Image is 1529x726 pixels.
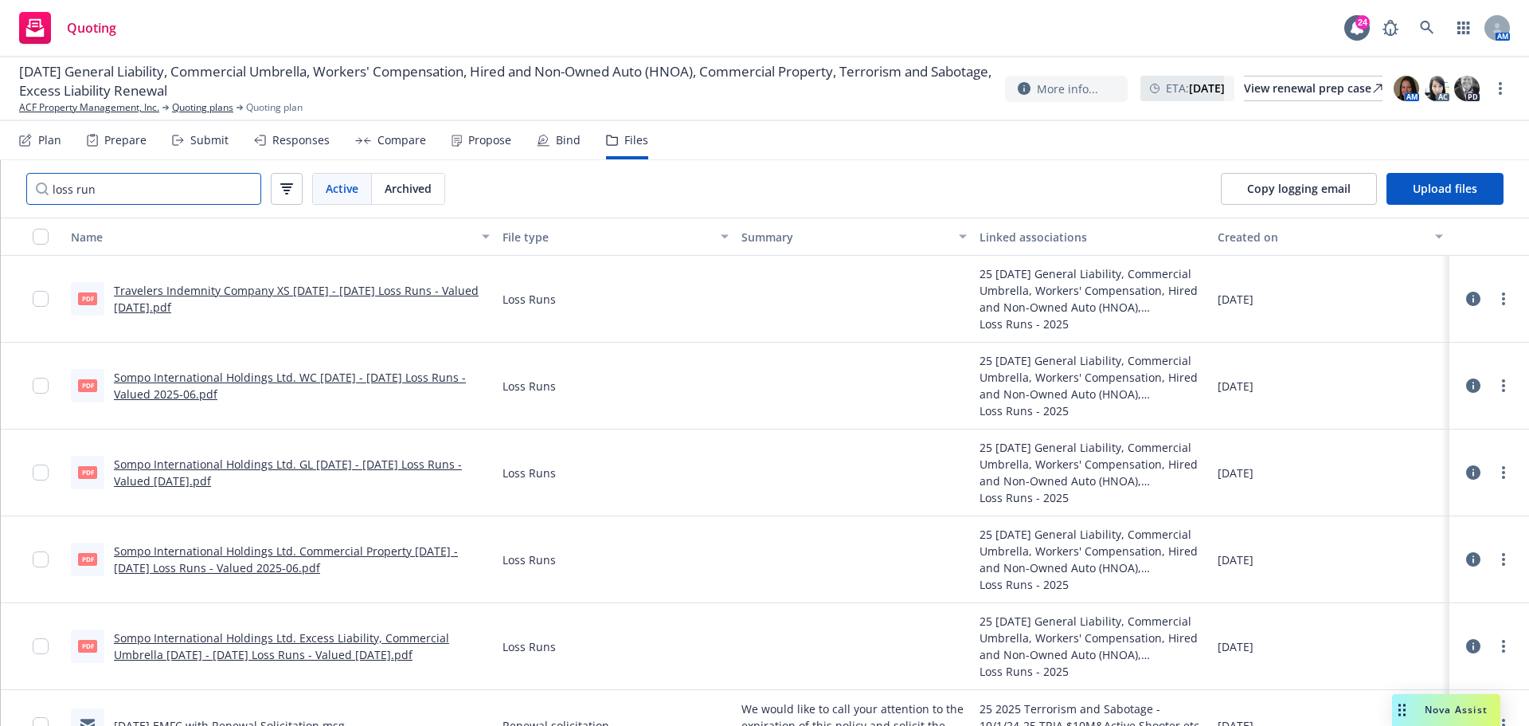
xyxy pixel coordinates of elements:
span: [DATE] [1218,551,1253,568]
span: Quoting [67,22,116,34]
div: Compare [377,134,426,147]
div: Propose [468,134,511,147]
div: Plan [38,134,61,147]
div: Prepare [104,134,147,147]
a: more [1494,550,1513,569]
input: Toggle Row Selected [33,638,49,654]
span: Quoting plan [246,100,303,115]
a: more [1494,376,1513,395]
span: [DATE] General Liability, Commercial Umbrella, Workers' Compensation, Hired and Non-Owned Auto (H... [19,62,992,100]
span: pdf [78,640,97,652]
a: View renewal prep case [1244,76,1382,101]
div: 25 [DATE] General Liability, Commercial Umbrella, Workers' Compensation, Hired and Non-Owned Auto... [980,439,1205,489]
input: Toggle Row Selected [33,291,49,307]
a: Sompo International Holdings Ltd. Excess Liability, Commercial Umbrella [DATE] - [DATE] Loss Runs... [114,630,449,662]
span: Loss Runs [502,378,556,394]
input: Toggle Row Selected [33,378,49,394]
div: Linked associations [980,229,1205,245]
button: More info... [1005,76,1128,102]
div: Summary [741,229,949,245]
span: Active [326,180,358,197]
div: 25 [DATE] General Liability, Commercial Umbrella, Workers' Compensation, Hired and Non-Owned Auto... [980,526,1205,576]
button: Created on [1211,218,1449,256]
span: Loss Runs [502,291,556,308]
div: Files [624,134,648,147]
span: [DATE] [1218,378,1253,394]
div: Drag to move [1392,694,1412,726]
a: ACF Property Management, Inc. [19,100,159,115]
img: photo [1454,76,1480,101]
span: Loss Runs [502,551,556,568]
span: ETA : [1166,80,1225,96]
strong: [DATE] [1189,80,1225,96]
div: 25 [DATE] General Liability, Commercial Umbrella, Workers' Compensation, Hired and Non-Owned Auto... [980,265,1205,316]
button: Linked associations [973,218,1211,256]
a: Search [1411,12,1443,44]
div: 25 [DATE] General Liability, Commercial Umbrella, Workers' Compensation, Hired and Non-Owned Auto... [980,352,1205,402]
button: Copy logging email [1221,173,1377,205]
a: Quoting [13,6,123,50]
input: Toggle Row Selected [33,465,49,481]
div: Submit [190,134,229,147]
span: Archived [385,180,432,197]
span: Upload files [1413,181,1477,196]
div: Name [71,229,472,245]
span: Loss Runs [502,465,556,481]
a: Quoting plans [172,100,233,115]
div: Loss Runs - 2025 [980,489,1205,506]
span: More info... [1037,80,1098,97]
span: Loss Runs [502,638,556,655]
div: File type [502,229,710,245]
a: Sompo International Holdings Ltd. WC [DATE] - [DATE] Loss Runs - Valued 2025-06.pdf [114,370,466,402]
button: File type [496,218,734,256]
span: [DATE] [1218,291,1253,308]
span: pdf [78,379,97,391]
span: Nova Assist [1425,703,1488,716]
a: Travelers Indemnity Company XS [DATE] - [DATE] Loss Runs - Valued [DATE].pdf [114,283,479,315]
a: Switch app [1448,12,1480,44]
span: pdf [78,466,97,478]
a: Sompo International Holdings Ltd. Commercial Property [DATE] - [DATE] Loss Runs - Valued 2025-06.pdf [114,544,458,575]
button: Nova Assist [1392,694,1500,726]
div: Loss Runs - 2025 [980,316,1205,332]
div: 24 [1355,15,1370,29]
span: [DATE] [1218,465,1253,481]
div: Created on [1218,229,1425,245]
div: Loss Runs - 2025 [980,402,1205,419]
span: pdf [78,553,97,565]
img: photo [1394,76,1419,101]
div: 25 [DATE] General Liability, Commercial Umbrella, Workers' Compensation, Hired and Non-Owned Auto... [980,613,1205,663]
input: Search by keyword... [26,173,261,205]
span: [DATE] [1218,638,1253,655]
div: Loss Runs - 2025 [980,663,1205,680]
a: more [1494,463,1513,482]
button: Upload files [1386,173,1504,205]
img: photo [1424,76,1449,101]
button: Name [65,218,496,256]
button: Summary [735,218,973,256]
span: pdf [78,292,97,304]
div: Bind [556,134,581,147]
div: Loss Runs - 2025 [980,576,1205,593]
a: more [1494,637,1513,656]
input: Toggle Row Selected [33,551,49,567]
div: Responses [272,134,330,147]
a: more [1491,79,1510,98]
a: Sompo International Holdings Ltd. GL [DATE] - [DATE] Loss Runs - Valued [DATE].pdf [114,457,462,489]
div: View renewal prep case [1244,77,1382,100]
a: Report a Bug [1375,12,1406,44]
a: more [1494,289,1513,308]
input: Select all [33,229,49,245]
span: Copy logging email [1247,181,1351,196]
